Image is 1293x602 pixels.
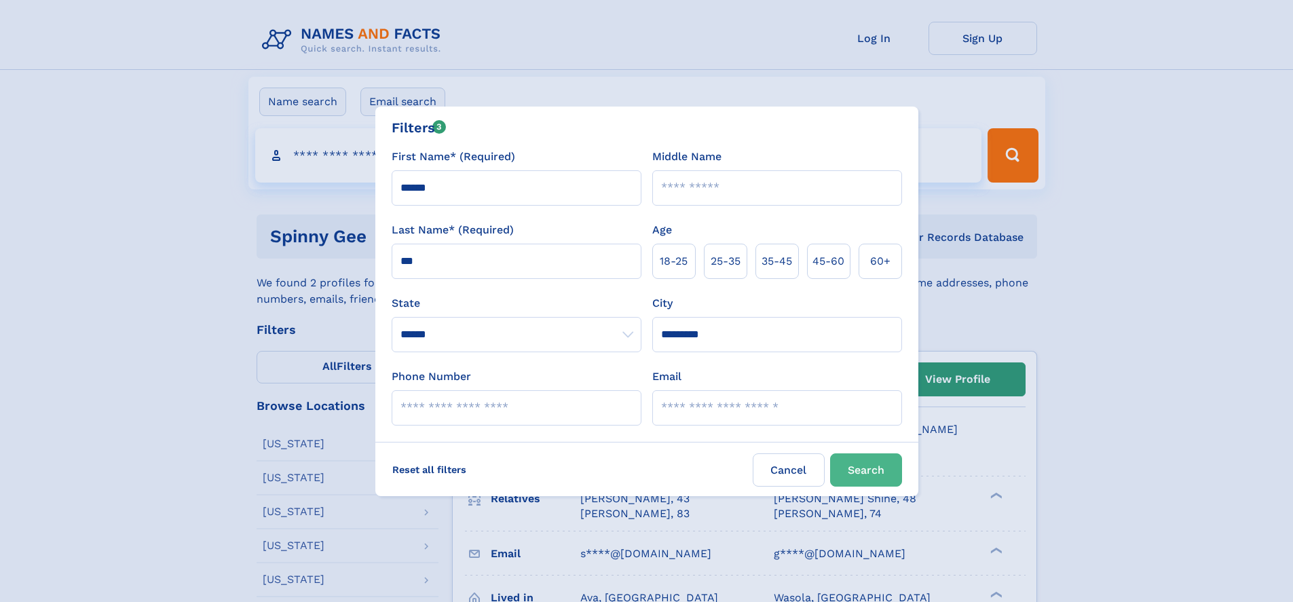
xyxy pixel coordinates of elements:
label: City [652,295,673,312]
span: 25‑35 [711,253,741,269]
label: Email [652,369,681,385]
label: First Name* (Required) [392,149,515,165]
span: 35‑45 [762,253,792,269]
label: Cancel [753,453,825,487]
label: Reset all filters [383,453,475,486]
label: Last Name* (Required) [392,222,514,238]
label: State [392,295,641,312]
button: Search [830,453,902,487]
span: 18‑25 [660,253,688,269]
span: 60+ [870,253,891,269]
label: Middle Name [652,149,722,165]
label: Age [652,222,672,238]
div: Filters [392,117,447,138]
label: Phone Number [392,369,471,385]
span: 45‑60 [812,253,844,269]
